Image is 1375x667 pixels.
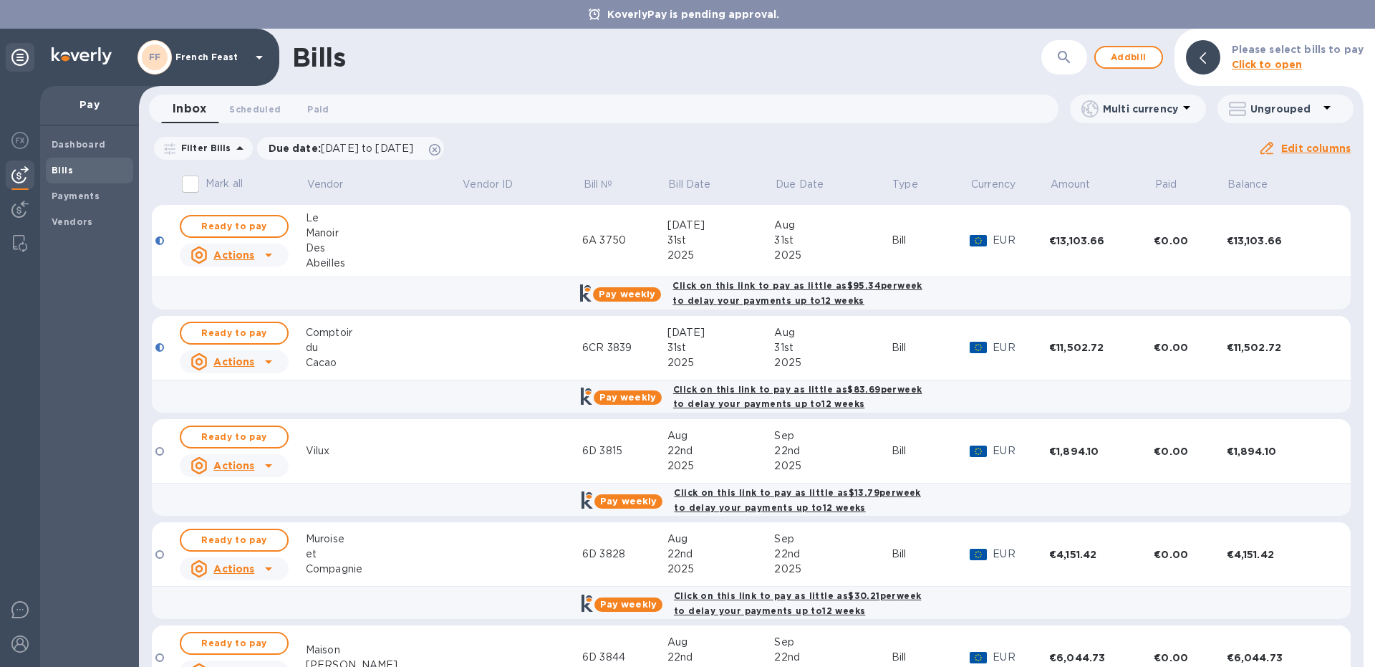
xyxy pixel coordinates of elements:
[971,177,1015,192] p: Currency
[52,139,106,150] b: Dashboard
[993,340,1049,355] p: EUR
[892,547,970,562] div: Bill
[1103,102,1178,116] p: Multi currency
[667,443,775,459] div: 22nd
[52,165,73,176] b: Bills
[180,529,289,552] button: Ready to pay
[892,177,937,192] span: Type
[892,340,970,355] div: Bill
[306,256,462,271] div: Abeilles
[180,632,289,655] button: Ready to pay
[667,355,775,370] div: 2025
[774,248,891,263] div: 2025
[213,460,254,471] u: Actions
[306,241,462,256] div: Des
[1227,177,1286,192] span: Balance
[1154,234,1226,248] div: €0.00
[180,215,289,238] button: Ready to pay
[582,443,667,459] div: 6D 3815
[774,428,891,443] div: Sep
[306,643,462,658] div: Maison
[1049,547,1154,562] div: €4,151.42
[1154,651,1226,665] div: €0.00
[306,355,462,370] div: Cacao
[672,280,922,306] b: Click on this link to pay as little as $95.34 per week to delay your payments up to 12 weeks
[599,392,656,403] b: Pay weekly
[1051,177,1109,192] span: Amount
[206,176,243,191] p: Mark all
[667,248,775,263] div: 2025
[180,426,289,448] button: Ready to pay
[292,42,345,72] h1: Bills
[892,233,970,248] div: Bill
[175,142,231,154] p: Filter Bills
[52,97,127,112] p: Pay
[213,356,254,368] u: Actions
[1107,49,1150,66] span: Add bill
[1049,651,1154,665] div: €6,044.73
[892,650,970,665] div: Bill
[193,635,276,652] span: Ready to pay
[463,177,531,192] span: Vendor ID
[1227,234,1331,248] div: €13,103.66
[52,216,93,227] b: Vendors
[463,177,513,192] p: Vendor ID
[1227,444,1331,459] div: €1,894.10
[600,599,657,610] b: Pay weekly
[667,532,775,547] div: Aug
[1051,177,1091,192] p: Amount
[667,459,775,474] div: 2025
[674,590,921,616] b: Click on this link to pay as little as $30.21 per week to delay your payments up to 12 weeks
[582,547,667,562] div: 6D 3828
[774,443,891,459] div: 22nd
[306,547,462,562] div: et
[774,547,891,562] div: 22nd
[993,233,1049,248] p: EUR
[668,177,729,192] span: Bill Date
[582,233,667,248] div: 6A 3750
[1227,651,1331,665] div: €6,044.73
[1227,177,1268,192] p: Balance
[269,141,421,155] p: Due date :
[600,7,787,21] p: KoverlyPay is pending approval.
[193,428,276,446] span: Ready to pay
[1155,177,1177,192] p: Paid
[149,52,161,62] b: FF
[52,191,100,201] b: Payments
[774,459,891,474] div: 2025
[774,340,891,355] div: 31st
[667,325,775,340] div: [DATE]
[229,102,281,117] span: Scheduled
[774,635,891,650] div: Sep
[582,650,667,665] div: 6D 3844
[993,650,1049,665] p: EUR
[175,52,247,62] p: French Feast
[213,249,254,261] u: Actions
[1154,340,1226,355] div: €0.00
[774,355,891,370] div: 2025
[673,384,922,410] b: Click on this link to pay as little as $83.69 per week to delay your payments up to 12 weeks
[306,562,462,577] div: Compagnie
[584,177,613,192] p: Bill №
[667,547,775,562] div: 22nd
[1227,547,1331,562] div: €4,151.42
[584,177,632,192] span: Bill №
[774,532,891,547] div: Sep
[306,532,462,547] div: Muroise
[667,340,775,355] div: 31st
[600,496,657,507] b: Pay weekly
[306,226,462,241] div: Manoir
[306,325,462,340] div: Comptoir
[306,211,462,226] div: Le
[1232,44,1364,55] b: Please select bills to pay
[674,487,920,513] b: Click on this link to pay as little as $13.79 per week to delay your payments up to 12 weeks
[667,428,775,443] div: Aug
[667,218,775,233] div: [DATE]
[11,132,29,149] img: Foreign exchange
[306,340,462,355] div: du
[667,562,775,577] div: 2025
[306,443,462,459] div: Vilux
[180,322,289,345] button: Ready to pay
[1154,547,1226,562] div: €0.00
